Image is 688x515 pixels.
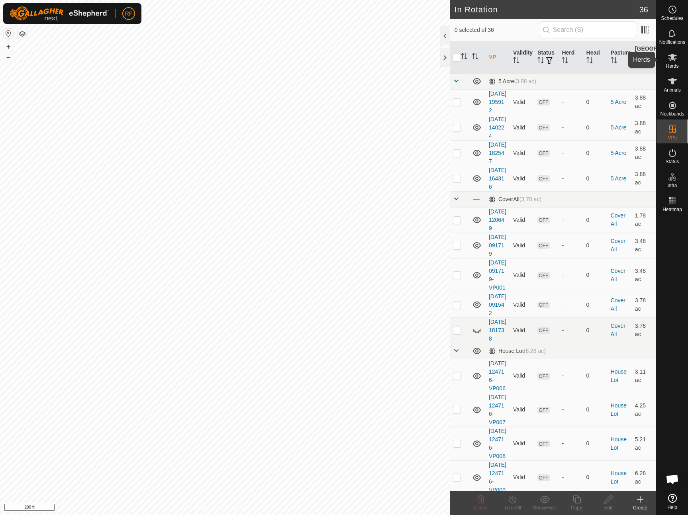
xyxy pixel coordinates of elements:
a: House Lot [611,436,627,451]
span: OFF [537,150,549,157]
div: 5 Acre [489,78,536,85]
p-sorticon: Activate to sort [611,58,617,65]
td: Valid [510,460,534,494]
div: Turn Off [497,504,529,511]
div: Show/Hide [529,504,561,511]
a: 5 Acre [611,99,627,105]
td: 0 [583,427,608,460]
button: Reset Map [4,29,13,38]
td: Valid [510,140,534,166]
th: Herd [559,41,583,74]
button: – [4,52,13,62]
a: CoverAll [611,297,625,312]
td: 0 [583,233,608,258]
td: 0 [583,258,608,292]
span: 36 [639,4,648,16]
th: Validity [510,41,534,74]
p-sorticon: Activate to sort [562,58,568,65]
span: OFF [537,474,549,481]
td: 3.88 ac [632,140,656,166]
a: [DATE] 124716-VP007 [489,394,506,425]
td: 0 [583,292,608,317]
p-sorticon: Activate to sort [472,54,478,61]
a: [DATE] 124716-VP008 [489,428,506,459]
div: Create [624,504,656,511]
a: 5 Acre [611,150,627,156]
span: (6.28 ac) [524,348,546,354]
div: - [562,326,580,335]
div: - [562,271,580,279]
a: CoverAll [611,238,625,253]
span: Help [667,505,677,510]
p-sorticon: Activate to sort [513,58,519,65]
a: [DATE] 181738 [489,319,506,342]
a: [DATE] 091542 [489,293,506,316]
div: - [562,372,580,380]
td: 0 [583,359,608,393]
td: Valid [510,393,534,427]
th: Head [583,41,608,74]
div: Edit [592,504,624,511]
td: Valid [510,258,534,292]
span: Heatmap [663,207,682,212]
a: 5 Acre [611,124,627,131]
p-sorticon: Activate to sort [537,58,544,65]
td: Valid [510,115,534,140]
p-sorticon: Activate to sort [586,58,593,65]
span: OFF [537,175,549,182]
p-sorticon: Activate to sort [635,63,641,69]
span: OFF [537,302,549,308]
td: 6.28 ac [632,460,656,494]
span: Neckbands [660,112,684,116]
span: 0 selected of 36 [455,26,540,34]
a: Help [657,491,688,513]
td: Valid [510,427,534,460]
span: OFF [537,441,549,447]
td: 3.48 ac [632,233,656,258]
td: 5.21 ac [632,427,656,460]
h2: In Rotation [455,5,639,14]
td: 0 [583,115,608,140]
a: [DATE] 124716-VP009 [489,462,506,493]
span: OFF [537,327,549,334]
a: House Lot [611,402,627,417]
a: House Lot [611,368,627,383]
a: [DATE] 124716-VP006 [489,360,506,392]
td: 4.25 ac [632,393,656,427]
a: CoverAll [611,268,625,282]
td: 3.48 ac [632,258,656,292]
span: OFF [537,373,549,380]
span: (3.78 ac) [519,196,541,202]
div: CoverAll [489,196,541,203]
input: Search (S) [540,22,636,38]
span: Infra [667,183,677,188]
div: - [562,301,580,309]
div: - [562,98,580,106]
span: OFF [537,272,549,279]
div: - [562,123,580,132]
span: Animals [664,88,681,92]
a: Privacy Policy [193,505,223,512]
td: 3.78 ac [632,292,656,317]
th: Status [534,41,559,74]
td: Valid [510,233,534,258]
span: Notifications [659,40,685,45]
span: Delete [474,505,488,511]
a: [DATE] 140224 [489,116,506,139]
td: Valid [510,292,534,317]
span: OFF [537,99,549,106]
td: 1.78 ac [632,207,656,233]
a: [DATE] 195912 [489,90,506,114]
span: (3.88 ac) [514,78,536,84]
td: 3.88 ac [632,166,656,191]
td: 0 [583,166,608,191]
a: [DATE] 164316 [489,167,506,190]
td: 0 [583,393,608,427]
span: Herds [666,64,678,69]
td: Valid [510,89,534,115]
a: House Lot [611,470,627,485]
a: CoverAll [611,323,625,337]
span: Status [665,159,679,164]
th: VP [486,41,510,74]
span: OFF [537,242,549,249]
